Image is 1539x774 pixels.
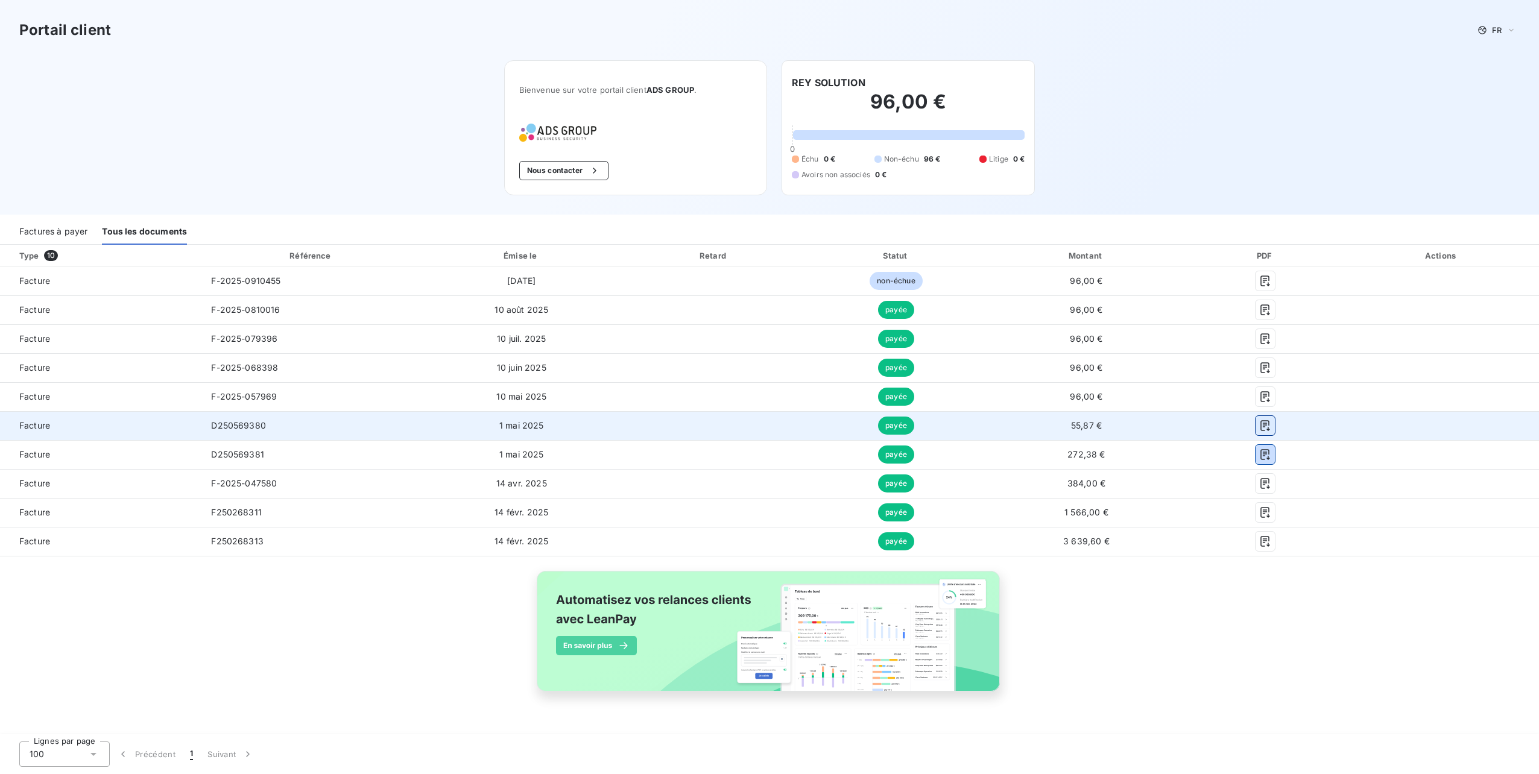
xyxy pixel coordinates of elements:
span: payée [878,359,914,377]
span: Facture [10,420,192,432]
span: F250268311 [211,507,262,517]
span: Facture [10,535,192,547]
span: Facture [10,304,192,316]
span: ADS GROUP [646,85,694,95]
span: 10 juin 2025 [497,362,546,373]
span: 0 € [824,154,835,165]
span: 0 € [875,169,886,180]
span: 14 févr. 2025 [495,507,548,517]
span: payée [878,330,914,348]
span: Facture [10,275,192,287]
span: F-2025-079396 [211,333,277,344]
div: Retard [624,250,804,262]
span: F-2025-0910455 [211,275,280,286]
span: Bienvenue sur votre portail client . [519,85,752,95]
span: Échu [801,154,819,165]
span: 96,00 € [1070,275,1102,286]
span: 10 juil. 2025 [497,333,546,344]
button: Précédent [110,741,183,767]
span: Facture [10,506,192,518]
div: Référence [289,251,330,260]
img: banner [526,564,1013,712]
h3: Portail client [19,19,111,41]
span: 272,38 € [1067,449,1105,459]
span: 96,00 € [1070,362,1102,373]
div: PDF [1189,250,1342,262]
span: 96,00 € [1070,333,1102,344]
span: 10 août 2025 [495,304,548,315]
span: payée [878,445,914,464]
span: Avoirs non associés [801,169,870,180]
div: Statut [809,250,984,262]
div: Montant [988,250,1184,262]
span: payée [878,532,914,550]
span: 0 [790,144,795,154]
span: 14 avr. 2025 [496,478,547,488]
span: 96 € [924,154,941,165]
div: Tous les documents [102,219,187,245]
h6: REY SOLUTION [792,75,865,90]
span: Facture [10,448,192,461]
span: Facture [10,362,192,374]
div: Factures à payer [19,219,87,245]
button: Nous contacter [519,161,608,180]
span: payée [878,474,914,492]
span: non-échue [870,272,922,290]
span: Non-échu [884,154,919,165]
span: D250569381 [211,449,264,459]
span: Facture [10,333,192,345]
span: payée [878,301,914,319]
span: 96,00 € [1070,391,1102,401]
span: FR [1492,25,1502,35]
span: F-2025-057969 [211,391,277,401]
span: 1 [190,748,193,760]
button: 1 [183,741,200,767]
span: 0 € [1013,154,1025,165]
div: Type [12,250,199,262]
span: D250569380 [211,420,266,430]
span: 1 mai 2025 [499,449,544,459]
span: 14 févr. 2025 [495,536,548,546]
span: 384,00 € [1067,478,1105,488]
span: F-2025-068398 [211,362,278,373]
span: 100 [30,748,44,760]
span: [DATE] [507,275,536,286]
h2: 96,00 € [792,90,1025,126]
span: payée [878,503,914,521]
div: Émise le [423,250,619,262]
span: payée [878,388,914,406]
span: F250268313 [211,536,264,546]
span: Facture [10,391,192,403]
span: 96,00 € [1070,304,1102,315]
span: 10 mai 2025 [496,391,546,401]
span: 3 639,60 € [1063,536,1110,546]
span: 1 566,00 € [1064,507,1108,517]
span: F-2025-047580 [211,478,277,488]
span: Facture [10,477,192,489]
div: Actions [1347,250,1537,262]
img: Company logo [519,124,596,142]
span: payée [878,417,914,435]
span: F-2025-0810016 [211,304,280,315]
span: Litige [989,154,1008,165]
span: 10 [44,250,58,261]
span: 55,87 € [1071,420,1102,430]
button: Suivant [200,741,261,767]
span: 1 mai 2025 [499,420,544,430]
